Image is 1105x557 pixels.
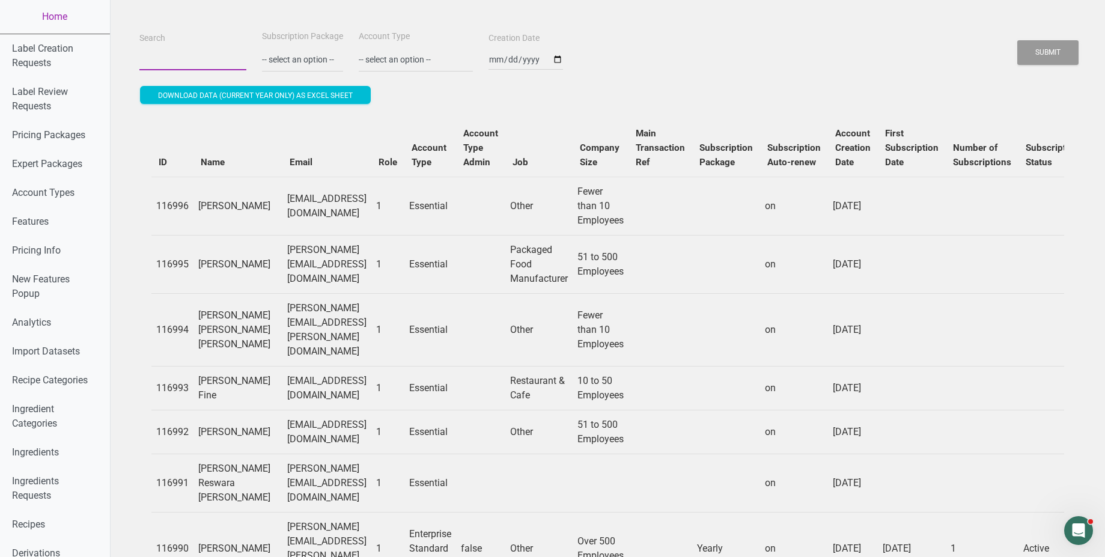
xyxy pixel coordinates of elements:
[282,366,371,410] td: [EMAIL_ADDRESS][DOMAIN_NAME]
[505,366,573,410] td: Restaurant & Cafe
[760,235,828,293] td: on
[828,410,878,454] td: [DATE]
[404,410,456,454] td: Essential
[573,177,629,235] td: Fewer than 10 Employees
[1026,142,1079,168] b: Subscription Status
[282,293,371,366] td: [PERSON_NAME][EMAIL_ADDRESS][PERSON_NAME][DOMAIN_NAME]
[371,454,404,512] td: 1
[505,410,573,454] td: Other
[282,177,371,235] td: [EMAIL_ADDRESS][DOMAIN_NAME]
[151,410,193,454] td: 116992
[404,366,456,410] td: Essential
[1017,40,1079,65] button: Submit
[760,366,828,410] td: on
[828,454,878,512] td: [DATE]
[193,293,282,366] td: [PERSON_NAME] [PERSON_NAME] [PERSON_NAME]
[505,235,573,293] td: Packaged Food Manufacturer
[760,454,828,512] td: on
[282,454,371,512] td: [PERSON_NAME][EMAIL_ADDRESS][DOMAIN_NAME]
[371,177,404,235] td: 1
[489,32,540,44] label: Creation Date
[885,128,939,168] b: First Subscription Date
[371,410,404,454] td: 1
[159,157,167,168] b: ID
[835,128,871,168] b: Account Creation Date
[828,177,878,235] td: [DATE]
[282,410,371,454] td: [EMAIL_ADDRESS][DOMAIN_NAME]
[290,157,312,168] b: Email
[158,91,353,100] span: Download data (current year only) as excel sheet
[201,157,225,168] b: Name
[151,366,193,410] td: 116993
[636,128,685,168] b: Main Transaction Ref
[1064,516,1093,545] iframe: Intercom live chat
[151,293,193,366] td: 116994
[412,142,446,168] b: Account Type
[371,366,404,410] td: 1
[573,366,629,410] td: 10 to 50 Employees
[828,366,878,410] td: [DATE]
[404,454,456,512] td: Essential
[760,177,828,235] td: on
[151,177,193,235] td: 116996
[828,235,878,293] td: [DATE]
[699,142,753,168] b: Subscription Package
[193,235,282,293] td: [PERSON_NAME]
[140,86,371,104] button: Download data (current year only) as excel sheet
[371,293,404,366] td: 1
[505,293,573,366] td: Other
[580,142,619,168] b: Company Size
[282,235,371,293] td: [PERSON_NAME][EMAIL_ADDRESS][DOMAIN_NAME]
[193,177,282,235] td: [PERSON_NAME]
[262,31,343,43] label: Subscription Package
[193,366,282,410] td: [PERSON_NAME] Fine
[193,410,282,454] td: [PERSON_NAME]
[359,31,410,43] label: Account Type
[371,235,404,293] td: 1
[513,157,528,168] b: Job
[573,410,629,454] td: 51 to 500 Employees
[767,142,821,168] b: Subscription Auto-renew
[573,293,629,366] td: Fewer than 10 Employees
[139,32,165,44] label: Search
[760,293,828,366] td: on
[193,454,282,512] td: [PERSON_NAME] Reswara [PERSON_NAME]
[953,142,1011,168] b: Number of Subscriptions
[760,410,828,454] td: on
[573,235,629,293] td: 51 to 500 Employees
[404,293,456,366] td: Essential
[828,293,878,366] td: [DATE]
[404,177,456,235] td: Essential
[505,177,573,235] td: Other
[379,157,397,168] b: Role
[404,235,456,293] td: Essential
[151,235,193,293] td: 116995
[151,454,193,512] td: 116991
[463,128,498,168] b: Account Type Admin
